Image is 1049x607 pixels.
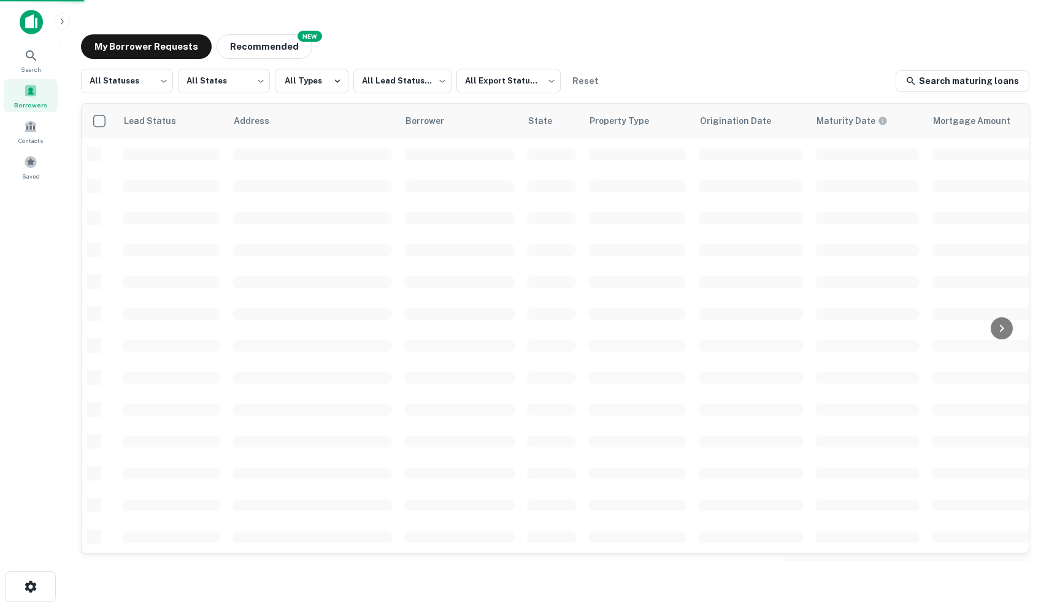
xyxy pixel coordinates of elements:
[582,104,693,138] th: Property Type
[700,114,787,128] span: Origination Date
[528,114,568,128] span: State
[566,69,605,93] button: Reset
[456,65,561,97] div: All Export Statuses
[926,104,1048,138] th: Mortgage Amount
[4,115,58,148] a: Contacts
[226,104,398,138] th: Address
[405,114,460,128] span: Borrower
[4,44,58,77] a: Search
[4,79,58,112] a: Borrowers
[178,65,270,97] div: All States
[14,100,47,110] span: Borrowers
[116,104,226,138] th: Lead Status
[521,104,582,138] th: State
[217,34,312,59] button: Recommended
[590,114,665,128] span: Property Type
[353,65,451,97] div: All Lead Statuses
[896,70,1029,92] a: Search maturing loans
[18,136,43,145] span: Contacts
[81,65,173,97] div: All Statuses
[817,114,875,128] h6: Maturity Date
[817,114,904,128] span: Maturity dates displayed may be estimated. Please contact the lender for the most accurate maturi...
[22,171,40,181] span: Saved
[234,114,285,128] span: Address
[20,10,43,34] img: capitalize-icon.png
[398,104,521,138] th: Borrower
[275,69,348,93] button: All Types
[298,31,322,42] div: NEW
[81,34,212,59] button: My Borrower Requests
[817,114,888,128] div: Maturity dates displayed may be estimated. Please contact the lender for the most accurate maturi...
[933,114,1026,128] span: Mortgage Amount
[809,104,926,138] th: Maturity dates displayed may be estimated. Please contact the lender for the most accurate maturi...
[693,104,809,138] th: Origination Date
[988,509,1049,568] iframe: Chat Widget
[123,114,192,128] span: Lead Status
[4,150,58,184] a: Saved
[21,64,41,74] span: Search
